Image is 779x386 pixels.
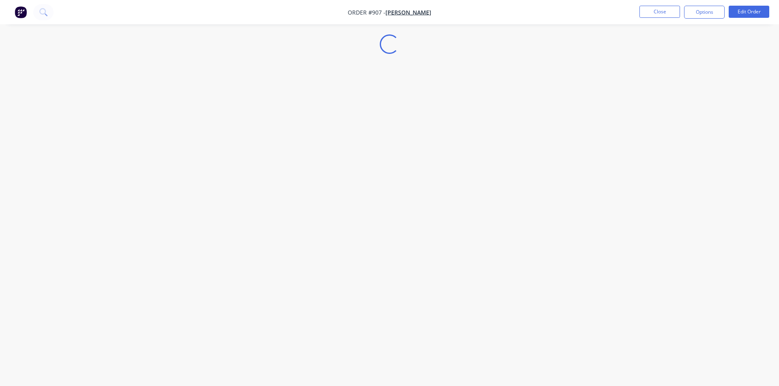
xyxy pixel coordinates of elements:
button: Edit Order [729,6,769,18]
button: Options [684,6,725,19]
button: Close [639,6,680,18]
a: [PERSON_NAME] [385,9,431,16]
span: Order #907 - [348,9,385,16]
img: Factory [15,6,27,18]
